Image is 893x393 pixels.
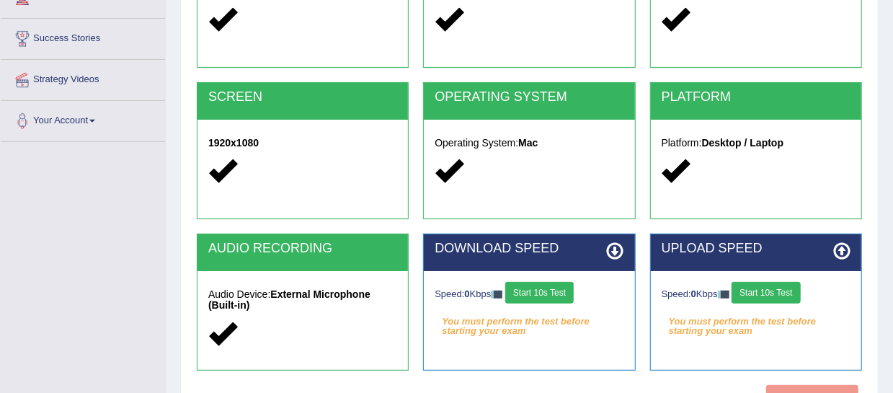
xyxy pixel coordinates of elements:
[435,242,623,256] h2: DOWNLOAD SPEED
[518,137,538,149] strong: Mac
[1,101,165,137] a: Your Account
[435,282,623,307] div: Speed: Kbps
[702,137,784,149] strong: Desktop / Laptop
[208,137,259,149] strong: 1920x1080
[691,288,696,299] strong: 0
[208,289,397,312] h5: Audio Device:
[662,242,850,256] h2: UPLOAD SPEED
[435,138,623,149] h5: Operating System:
[505,282,574,304] button: Start 10s Test
[435,311,623,332] em: You must perform the test before starting your exam
[732,282,800,304] button: Start 10s Test
[208,242,397,256] h2: AUDIO RECORDING
[208,288,370,311] strong: External Microphone (Built-in)
[435,90,623,105] h2: OPERATING SYSTEM
[662,282,850,307] div: Speed: Kbps
[491,291,502,299] img: ajax-loader-fb-connection.gif
[1,19,165,55] a: Success Stories
[465,288,470,299] strong: 0
[662,311,850,332] em: You must perform the test before starting your exam
[1,60,165,96] a: Strategy Videos
[208,90,397,105] h2: SCREEN
[662,90,850,105] h2: PLATFORM
[718,291,729,299] img: ajax-loader-fb-connection.gif
[662,138,850,149] h5: Platform:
